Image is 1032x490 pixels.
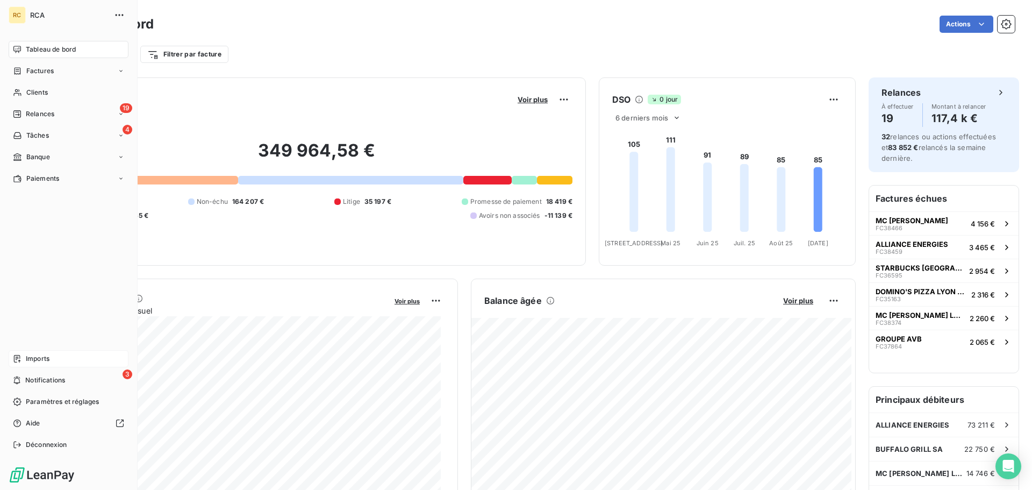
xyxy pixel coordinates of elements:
span: ALLIANCE ENERGIES [876,240,948,248]
span: GROUPE AVB [876,335,922,343]
span: Aide [26,418,40,428]
span: 19 [120,103,132,113]
div: RC [9,6,26,24]
h4: 19 [881,110,914,127]
span: FC38466 [876,225,902,231]
span: RCA [30,11,107,19]
h2: 349 964,58 € [61,140,572,172]
span: Paiements [26,174,59,183]
span: 2 316 € [971,290,995,299]
span: Promesse de paiement [470,197,542,207]
tspan: Juin 25 [697,239,719,247]
button: MC [PERSON_NAME] LA SALLE [GEOGRAPHIC_DATA] CDPF DUFC383742 260 € [869,306,1019,330]
span: 2 954 € [969,267,995,275]
span: MC [PERSON_NAME] LA SALLE [GEOGRAPHIC_DATA] CDPF DU [876,311,965,319]
span: Voir plus [395,297,420,305]
button: Voir plus [391,296,423,306]
span: Relances [26,109,54,119]
span: Banque [26,152,50,162]
span: MC [PERSON_NAME] LA RICAMARIE [876,469,966,478]
button: Filtrer par facture [140,46,228,63]
span: Paramètres et réglages [26,397,99,407]
button: Actions [940,16,993,33]
button: GROUPE AVBFC378642 065 € [869,330,1019,353]
span: Voir plus [783,296,813,305]
span: FC36595 [876,272,902,279]
span: Factures [26,66,54,76]
span: FC35163 [876,296,901,302]
span: Chiffre d'affaires mensuel [61,305,387,316]
span: Montant à relancer [931,103,986,110]
span: MC [PERSON_NAME] [876,216,948,225]
span: 73 211 € [967,421,995,429]
button: ALLIANCE ENERGIESFC384593 465 € [869,235,1019,259]
tspan: Août 25 [769,239,793,247]
span: Litige [343,197,360,207]
span: 35 197 € [364,197,391,207]
span: Avoirs non associés [479,211,540,221]
button: Voir plus [780,296,816,306]
span: relances ou actions effectuées et relancés la semaine dernière. [881,132,996,162]
span: Voir plus [518,95,548,104]
span: 22 750 € [964,445,995,453]
span: 3 [123,370,132,379]
button: STARBUCKS [GEOGRAPHIC_DATA]FC365952 954 € [869,259,1019,282]
span: ALLIANCE ENERGIES [876,421,950,429]
span: Tableau de bord [26,45,76,54]
span: 4 [123,125,132,134]
span: Tâches [26,131,49,140]
span: 164 207 € [232,197,264,207]
tspan: Juil. 25 [734,239,755,247]
span: Clients [26,88,48,97]
span: 32 [881,132,890,141]
span: 4 156 € [971,219,995,228]
button: DOMINO'S PIZZA LYON 8 MERMOZFC351632 316 € [869,282,1019,306]
span: 2 065 € [970,338,995,346]
span: FC37864 [876,343,902,350]
span: DOMINO'S PIZZA LYON 8 MERMOZ [876,287,967,296]
span: 6 derniers mois [615,113,668,122]
span: Notifications [25,375,65,385]
span: FC38374 [876,319,901,326]
span: Non-échu [197,197,228,207]
span: 3 465 € [969,243,995,252]
h6: Balance âgée [484,294,542,307]
a: Aide [9,415,128,432]
tspan: [DATE] [808,239,828,247]
div: Open Intercom Messenger [995,453,1021,479]
tspan: Mai 25 [661,239,680,247]
span: 14 746 € [966,469,995,478]
span: Imports [26,354,49,364]
h6: Factures échues [869,186,1019,211]
span: À effectuer [881,103,914,110]
span: 18 419 € [546,197,572,207]
span: -11 139 € [544,211,572,221]
h6: Principaux débiteurs [869,387,1019,413]
h6: Relances [881,86,921,99]
button: MC [PERSON_NAME]FC384664 156 € [869,211,1019,235]
span: 0 jour [648,95,681,104]
tspan: [STREET_ADDRESS] [605,239,663,247]
span: FC38459 [876,248,902,255]
img: Logo LeanPay [9,466,75,484]
span: Déconnexion [26,440,67,450]
span: 83 852 € [888,143,918,152]
h6: DSO [612,93,630,106]
button: Voir plus [514,95,551,104]
span: STARBUCKS [GEOGRAPHIC_DATA] [876,264,965,272]
span: 2 260 € [970,314,995,323]
h4: 117,4 k € [931,110,986,127]
span: BUFFALO GRILL SA [876,445,943,453]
